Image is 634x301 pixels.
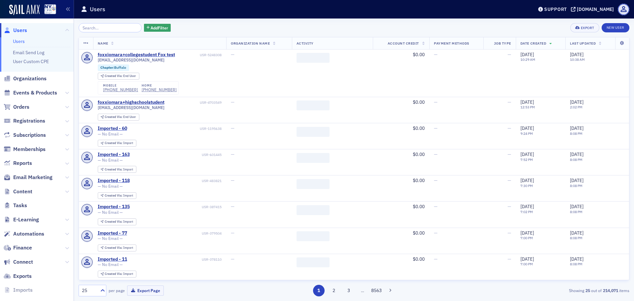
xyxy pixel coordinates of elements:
[13,188,32,195] span: Content
[520,41,546,46] span: Date Created
[4,244,32,251] a: Finance
[105,74,136,78] div: End User
[98,178,130,184] a: Imported - 118
[434,230,438,236] span: —
[508,230,511,236] span: —
[413,256,425,262] span: $0.00
[231,125,234,131] span: —
[520,157,533,162] time: 7:52 PM
[176,53,222,57] div: USR-5248308
[105,115,123,119] span: Created Via :
[313,285,325,296] button: 1
[618,4,629,15] span: Profile
[4,174,53,181] a: Email Marketing
[4,202,27,209] a: Tasks
[570,105,582,109] time: 2:02 PM
[105,219,123,224] span: Created Via :
[98,140,136,147] div: Created Via: Import
[98,204,130,210] a: Imported - 135
[520,57,535,62] time: 10:29 AM
[570,183,582,188] time: 8:08 PM
[584,287,591,293] strong: 25
[570,177,583,183] span: [DATE]
[98,99,164,105] a: foxxiomara+highschoolstudent
[570,99,583,105] span: [DATE]
[9,5,40,15] img: SailAMX
[297,179,330,189] span: ‌
[413,125,425,131] span: $0.00
[570,125,583,131] span: [DATE]
[98,152,130,158] div: Imported - 163
[231,204,234,209] span: —
[297,153,330,163] span: ‌
[131,153,222,157] div: USR-601445
[570,57,585,62] time: 10:38 AM
[388,41,419,46] span: Account Credit
[13,244,32,251] span: Finance
[544,6,567,12] div: Support
[105,220,133,224] div: Import
[508,52,511,57] span: —
[151,25,168,31] span: Add Filter
[103,84,138,88] div: mobile
[570,41,596,46] span: Last Updated
[413,99,425,105] span: $0.00
[98,166,136,173] div: Created Via: Import
[98,52,175,58] div: foxxiomara+collegestudent Fox test
[520,105,535,109] time: 12:53 PM
[4,160,32,167] a: Reports
[82,287,96,294] div: 25
[98,271,136,278] div: Created Via: Import
[128,257,222,262] div: USR-378110
[142,87,177,92] div: [PHONE_NUMBER]
[570,151,583,157] span: [DATE]
[297,41,314,46] span: Activity
[13,174,53,181] span: Email Marketing
[13,50,44,56] a: Email Send Log
[371,285,382,296] button: 8563
[98,210,123,215] span: — No Email —
[520,262,533,266] time: 7:00 PM
[571,7,616,12] button: [DOMAIN_NAME]
[105,193,123,198] span: Created Via :
[105,194,133,198] div: Import
[508,177,511,183] span: —
[434,204,438,209] span: —
[98,236,123,241] span: — No Email —
[4,27,27,34] a: Users
[570,256,583,262] span: [DATE]
[570,230,583,236] span: [DATE]
[105,272,133,276] div: Import
[98,64,129,71] div: Chapter:
[98,230,127,236] div: Imported - 77
[79,23,142,32] input: Search…
[105,74,123,78] span: Created Via :
[131,179,222,183] div: USR-483821
[98,105,164,110] span: [EMAIL_ADDRESS][DOMAIN_NAME]
[98,41,108,46] span: Name
[13,258,33,266] span: Connect
[4,258,33,266] a: Connect
[231,99,234,105] span: —
[570,209,582,214] time: 8:08 PM
[570,204,583,209] span: [DATE]
[520,230,534,236] span: [DATE]
[98,114,139,121] div: Created Via: End User
[13,273,32,280] span: Exports
[297,127,330,137] span: ‌
[128,231,222,236] div: USR-379504
[570,52,583,57] span: [DATE]
[98,126,127,132] div: Imported - 60
[297,257,330,267] span: ‌
[577,6,614,12] div: [DOMAIN_NAME]
[413,204,425,209] span: $0.00
[520,99,534,105] span: [DATE]
[520,131,533,136] time: 9:24 PM
[343,285,355,296] button: 3
[98,192,136,199] div: Created Via: Import
[144,24,171,32] button: AddFilter
[434,52,438,57] span: —
[520,183,533,188] time: 7:30 PM
[231,177,234,183] span: —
